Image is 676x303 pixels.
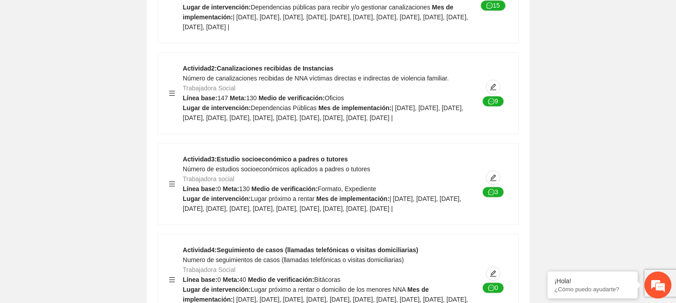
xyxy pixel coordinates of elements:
[183,185,218,192] strong: Línea base:
[183,13,468,31] span: | [DATE], [DATE], [DATE], [DATE], [DATE], [DATE], [DATE], [DATE], [DATE], [DATE], [DATE], [DATE] |
[482,187,504,197] button: message3
[183,4,251,11] strong: Lugar de intervención:
[223,185,240,192] strong: Meta:
[259,94,325,102] strong: Medio de verificación:
[169,181,175,187] span: menu
[251,4,430,11] span: Dependencias públicas para recibir y/o gestionar canalizaciones
[251,195,315,202] span: Lugar próximo a rentar
[183,195,251,202] strong: Lugar de intervención:
[183,4,454,21] strong: Mes de implementación:
[488,285,495,292] span: message
[488,189,495,196] span: message
[169,276,175,283] span: menu
[183,104,251,111] strong: Lugar de intervención:
[316,195,390,202] strong: Mes de implementación:
[169,90,175,96] span: menu
[486,83,500,90] span: edit
[246,94,257,102] span: 130
[47,46,151,58] div: Chatee con nosotros ahora
[488,98,495,105] span: message
[314,276,340,283] span: Bitácoras
[183,75,449,82] span: Número de canalizaciones recibidas de NNA víctimas directas e indirectas de violencia familiar.
[5,205,172,236] textarea: Escriba su mensaje y pulse “Intro”
[486,174,500,181] span: edit
[248,276,314,283] strong: Medio de verificación:
[251,286,406,293] span: Lugar próximo a rentar o domicilio de los menores NNA
[554,277,631,285] div: ¡Hola!
[183,85,236,92] span: Trabajadora Social
[239,185,250,192] span: 130
[318,104,392,111] strong: Mes de implementación:
[486,266,500,281] button: edit
[223,276,240,283] strong: Meta:
[239,276,246,283] span: 40
[183,156,348,163] strong: Actividad 3 : Estudio socioeconómico a padres o tutores
[183,246,418,254] strong: Actividad 4 : Seguimiento de casos (llamadas telefónicas o visitas domiciliarias)
[183,175,235,183] span: Trabajadora social
[554,286,631,293] p: ¿Cómo puedo ayudarte?
[183,165,370,173] span: Número de estudios socioeconómicos aplicados a padres o tutores
[325,94,344,102] span: Oficios
[183,256,404,263] span: Numero de seguimientos de casos (llamadas telefónicas o visitas domiciliarias)
[183,65,334,72] strong: Actividad 2 : Canalizaciones recibidas de Instancias
[251,104,317,111] span: Dependencias Públicas
[218,276,221,283] span: 0
[486,80,500,94] button: edit
[482,282,504,293] button: message0
[52,100,124,191] span: Estamos en línea.
[251,185,318,192] strong: Medio de verificación:
[183,94,218,102] strong: Línea base:
[183,276,218,283] strong: Línea base:
[218,94,228,102] span: 147
[183,286,251,293] strong: Lugar de intervención:
[183,266,236,273] span: Trabajadora Social
[230,94,246,102] strong: Meta:
[486,170,500,185] button: edit
[486,270,500,277] span: edit
[486,2,493,9] span: message
[218,185,221,192] span: 0
[148,4,169,26] div: Minimizar ventana de chat en vivo
[318,185,376,192] span: Formato, Expediente
[482,96,504,107] button: message9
